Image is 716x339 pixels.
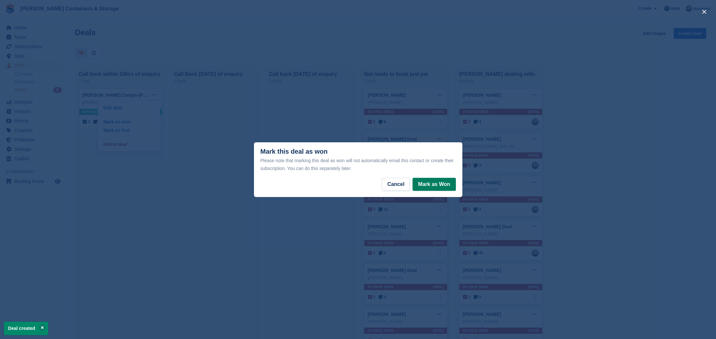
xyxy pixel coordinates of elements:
div: Please note that marking this deal as won will not automatically email this contact or create the... [260,157,456,172]
button: Cancel [382,178,410,191]
button: close [699,7,709,17]
p: Deal created [4,322,48,335]
div: Mark this deal as won [260,148,456,172]
button: Mark as Won [413,178,456,191]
